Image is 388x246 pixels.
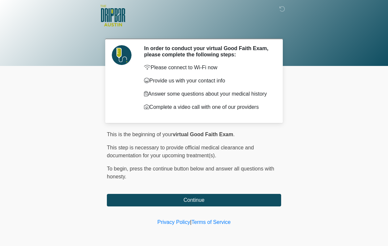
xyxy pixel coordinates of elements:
[144,90,271,98] p: Answer some questions about your medical history
[190,219,191,225] a: |
[100,5,125,26] img: The DRIPBaR - Austin The Domain Logo
[144,77,271,85] p: Provide us with your contact info
[107,194,281,206] button: Continue
[233,132,234,137] span: .
[144,45,271,58] h2: In order to conduct your virtual Good Faith Exam, please complete the following steps:
[107,132,173,137] span: This is the beginning of your
[144,103,271,111] p: Complete a video call with one of our providers
[107,145,254,158] span: This step is necessary to provide official medical clearance and documentation for your upcoming ...
[107,166,130,171] span: To begin,
[144,64,271,72] p: Please connect to Wi-Fi now
[112,45,132,65] img: Agent Avatar
[107,166,274,179] span: press the continue button below and answer all questions with honesty.
[173,132,233,137] strong: virtual Good Faith Exam
[158,219,190,225] a: Privacy Policy
[191,219,230,225] a: Terms of Service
